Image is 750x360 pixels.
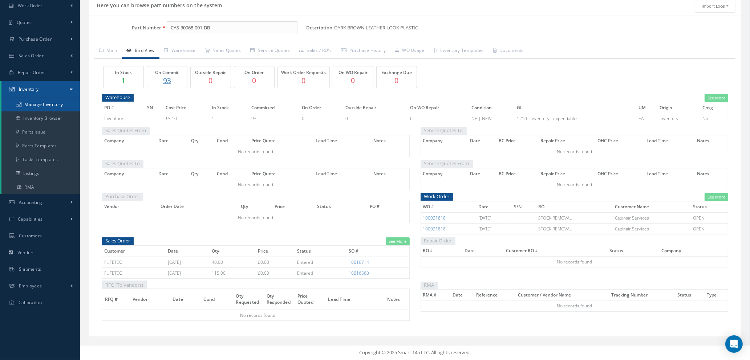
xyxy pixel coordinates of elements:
th: Date [166,246,210,257]
a: 93 [149,75,185,86]
th: Repair Price [538,168,595,179]
span: Warehouse [102,93,134,102]
a: Documents [488,44,528,59]
span: Service Quotes To [421,126,467,135]
td: 1 [210,113,249,124]
th: RO [536,201,613,212]
span: Employees [19,283,42,289]
a: Bird View [122,44,159,59]
span: Capabilities [18,216,43,222]
th: Company [659,245,728,256]
td: - [145,113,163,124]
td: 0 [343,113,408,124]
div: Open Intercom Messenger [725,335,743,353]
td: No records found [421,146,728,157]
td: FLITETEC [102,257,166,267]
span: Lead Time [328,295,350,302]
td: OPEN [691,223,728,234]
span: Service Quotes From [421,159,473,168]
th: Price Quote [249,168,313,179]
span: Sales Order [19,53,44,59]
span: Purchase Order [102,192,143,201]
td: FLITETEC [102,267,166,278]
td: OPEN [691,212,728,223]
a: Sales Quotes [200,44,246,59]
th: On Order [300,102,343,113]
label: Part Number [89,25,161,30]
a: 10016563 [349,270,369,276]
th: Committed [249,102,300,113]
th: OHC Price [595,168,644,179]
th: Lead Time [644,168,695,179]
th: RMA # [421,290,450,300]
td: 115.00 [210,267,255,278]
span: Qty Requested [236,292,259,305]
td: 0 [300,113,343,124]
td: STOCK REMOVAL [536,223,613,234]
td: Cabinair Services [613,212,691,223]
th: Tracking Number [609,290,675,300]
span: Accounting [19,199,42,205]
span: RFQ (To Vendors) [102,281,147,290]
p: 0 [236,75,272,86]
div: No records found [109,310,406,320]
a: Purchase History [336,44,390,59]
span: Purchase Order [19,36,52,42]
p: 0 [192,75,229,86]
a: Service Quotes [246,44,295,59]
td: No records found [102,179,410,190]
td: £0.00 [256,257,295,267]
span: Sales Order [102,236,134,245]
td: Cabinair Services [613,223,691,234]
td: 40.00 [210,257,255,267]
div: Copyright © 2025 Smart 145 LLC. All rights reserved. [87,349,743,356]
th: Date [450,290,474,300]
th: Status [691,201,728,212]
th: PO # [102,102,145,113]
th: Origin [658,102,701,113]
th: BC Price [496,168,539,179]
td: NE | NEW [469,113,515,124]
th: Reference [474,290,516,300]
a: Sales / RO's [295,44,336,59]
h5: On WO Repair [335,70,371,75]
th: Status [675,290,705,300]
h5: Outside Repair [192,70,229,75]
span: Qty Responded [267,292,291,305]
span: Date [173,295,183,302]
label: Description [306,25,332,30]
span: Notes [387,295,400,302]
a: Inventory [1,81,80,98]
a: See More [705,94,728,102]
th: Qty [210,246,255,257]
td: 1210 - Inventory - expendables [515,113,636,124]
a: See More [386,237,410,246]
a: Parts Issue [1,125,80,139]
td: £5.10 [164,113,210,124]
span: Shipments [19,266,41,272]
td: No records found [421,179,728,190]
th: Date [476,201,511,212]
a: Tasks Templates [1,153,80,167]
th: Cost Price [164,102,210,113]
th: In Stock [210,102,249,113]
td: 93 [249,113,300,124]
h5: Exchange Due [378,70,415,75]
a: 10016714 [349,259,369,265]
span: Vendors [17,249,35,255]
th: Qty [239,201,272,212]
td: [DATE] [476,223,511,234]
th: Lead Time [313,168,371,179]
td: No records found [102,146,410,157]
a: Parts Templates [1,139,80,153]
th: Customer RO # [504,245,607,256]
th: Customer Name [613,201,691,212]
td: No [700,113,728,124]
h5: In Stock [105,70,142,75]
th: Customer [102,246,166,257]
th: BC Price [496,135,539,146]
p: 0 [335,75,371,86]
a: Warehouse [159,44,200,59]
a: Listings [1,167,80,180]
th: PO # [368,201,409,212]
